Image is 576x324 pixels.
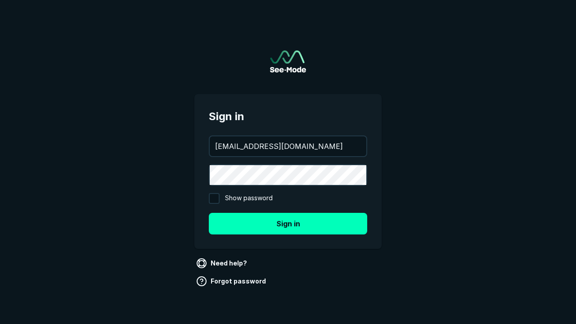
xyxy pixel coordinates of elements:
[209,108,367,125] span: Sign in
[210,136,366,156] input: your@email.com
[209,213,367,234] button: Sign in
[194,256,251,270] a: Need help?
[270,50,306,72] img: See-Mode Logo
[270,50,306,72] a: Go to sign in
[225,193,273,204] span: Show password
[194,274,270,288] a: Forgot password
